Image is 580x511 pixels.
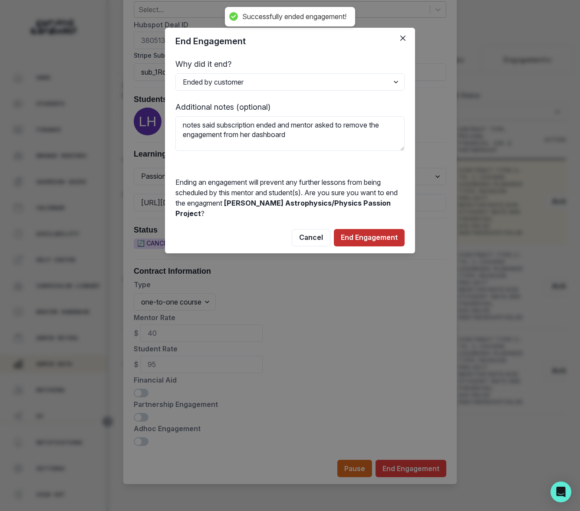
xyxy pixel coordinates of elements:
button: Cancel [292,229,330,246]
div: Open Intercom Messenger [550,482,571,502]
p: Additional notes (optional) [175,101,405,113]
span: [PERSON_NAME] Astrophysics/Physics Passion Project [175,199,391,218]
button: Close [396,31,410,45]
p: Why did it end? [175,58,405,70]
span: ? [201,209,204,218]
header: End Engagement [165,28,415,55]
button: End Engagement [334,229,405,246]
div: Successfully ended engagement! [242,12,346,21]
span: Ending an engagement will prevent any further lessons from being scheduled by this mentor and stu... [175,178,398,207]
